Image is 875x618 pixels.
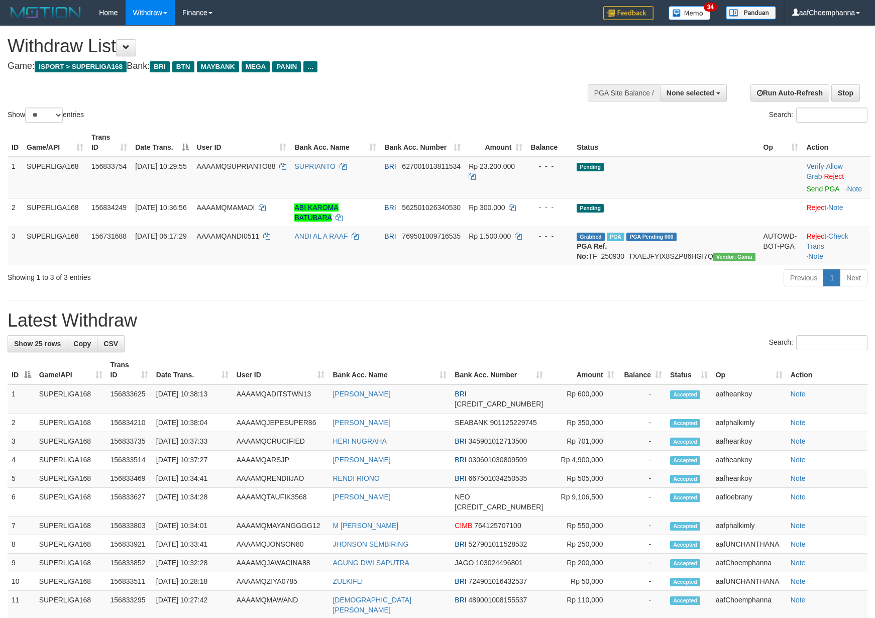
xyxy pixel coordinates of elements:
[384,162,396,170] span: BRI
[455,577,466,585] span: BRI
[8,61,573,71] h4: Game: Bank:
[769,108,867,123] label: Search:
[547,554,618,572] td: Rp 200,000
[333,522,398,530] a: M [PERSON_NAME]
[791,419,806,427] a: Note
[23,157,87,198] td: SUPERLIGA168
[476,559,522,567] span: Copy 103024496801 to clipboard
[8,198,23,227] td: 2
[577,242,607,260] b: PGA Ref. No:
[152,517,233,535] td: [DATE] 10:34:01
[670,541,700,549] span: Accepted
[603,6,653,20] img: Feedback.jpg
[8,108,84,123] label: Show entries
[465,128,526,157] th: Amount: activate to sort column ascending
[712,384,787,414] td: aafheankoy
[469,162,515,170] span: Rp 23.200.000
[796,335,867,350] input: Search:
[618,414,666,432] td: -
[8,414,35,432] td: 2
[769,335,867,350] label: Search:
[8,384,35,414] td: 1
[35,61,127,72] span: ISPORT > SUPERLIGA168
[233,432,329,451] td: AAAAMQCRUCIFIED
[831,84,860,101] a: Stop
[547,356,618,384] th: Amount: activate to sort column ascending
[469,596,527,604] span: Copy 489001008155537 to clipboard
[840,269,867,286] a: Next
[152,432,233,451] td: [DATE] 10:37:33
[618,384,666,414] td: -
[8,5,84,20] img: MOTION_logo.png
[530,161,569,171] div: - - -
[8,335,67,352] a: Show 25 rows
[67,335,97,352] a: Copy
[670,522,700,531] span: Accepted
[618,451,666,469] td: -
[626,233,677,241] span: PGA Pending
[670,559,700,568] span: Accepted
[106,572,152,591] td: 156833511
[106,356,152,384] th: Trans ID: activate to sort column ascending
[150,61,169,72] span: BRI
[712,432,787,451] td: aafheankoy
[802,128,870,157] th: Action
[607,233,624,241] span: Marked by aafromsomean
[455,540,466,548] span: BRI
[618,488,666,517] td: -
[530,202,569,213] div: - - -
[577,163,604,171] span: Pending
[106,451,152,469] td: 156833514
[233,517,329,535] td: AAAAMQMAYANGGGG12
[618,572,666,591] td: -
[547,469,618,488] td: Rp 505,000
[670,438,700,446] span: Accepted
[8,554,35,572] td: 9
[333,493,390,501] a: [PERSON_NAME]
[787,356,867,384] th: Action
[455,437,466,445] span: BRI
[91,203,127,212] span: 156834249
[712,414,787,432] td: aafphalkimly
[784,269,824,286] a: Previous
[35,535,106,554] td: SUPERLIGA168
[796,108,867,123] input: Search:
[106,432,152,451] td: 156833735
[8,572,35,591] td: 10
[380,128,465,157] th: Bank Acc. Number: activate to sort column ascending
[806,203,826,212] a: Reject
[35,488,106,517] td: SUPERLIGA168
[670,419,700,428] span: Accepted
[233,356,329,384] th: User ID: activate to sort column ascending
[135,232,186,240] span: [DATE] 06:17:29
[791,474,806,482] a: Note
[152,488,233,517] td: [DATE] 10:34:28
[712,535,787,554] td: aafUNCHANTHANA
[290,128,380,157] th: Bank Acc. Name: activate to sort column ascending
[91,232,127,240] span: 156731688
[333,577,363,585] a: ZULKIFLI
[402,162,461,170] span: Copy 627001013811534 to clipboard
[272,61,301,72] span: PANIN
[712,488,787,517] td: aafloebrany
[791,456,806,464] a: Note
[131,128,192,157] th: Date Trans.: activate to sort column descending
[806,162,824,170] a: Verify
[577,233,605,241] span: Grabbed
[106,535,152,554] td: 156833921
[670,578,700,586] span: Accepted
[469,474,527,482] span: Copy 667501034250535 to clipboard
[35,451,106,469] td: SUPERLIGA168
[806,162,842,180] a: Allow Grab
[233,488,329,517] td: AAAAMQTAUFIK3568
[547,414,618,432] td: Rp 350,000
[8,432,35,451] td: 3
[547,451,618,469] td: Rp 4,900,000
[791,540,806,548] a: Note
[712,451,787,469] td: aafheankoy
[750,84,829,101] a: Run Auto-Refresh
[469,437,527,445] span: Copy 345901012713500 to clipboard
[455,456,466,464] span: BRI
[8,268,357,282] div: Showing 1 to 3 of 3 entries
[106,554,152,572] td: 156833852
